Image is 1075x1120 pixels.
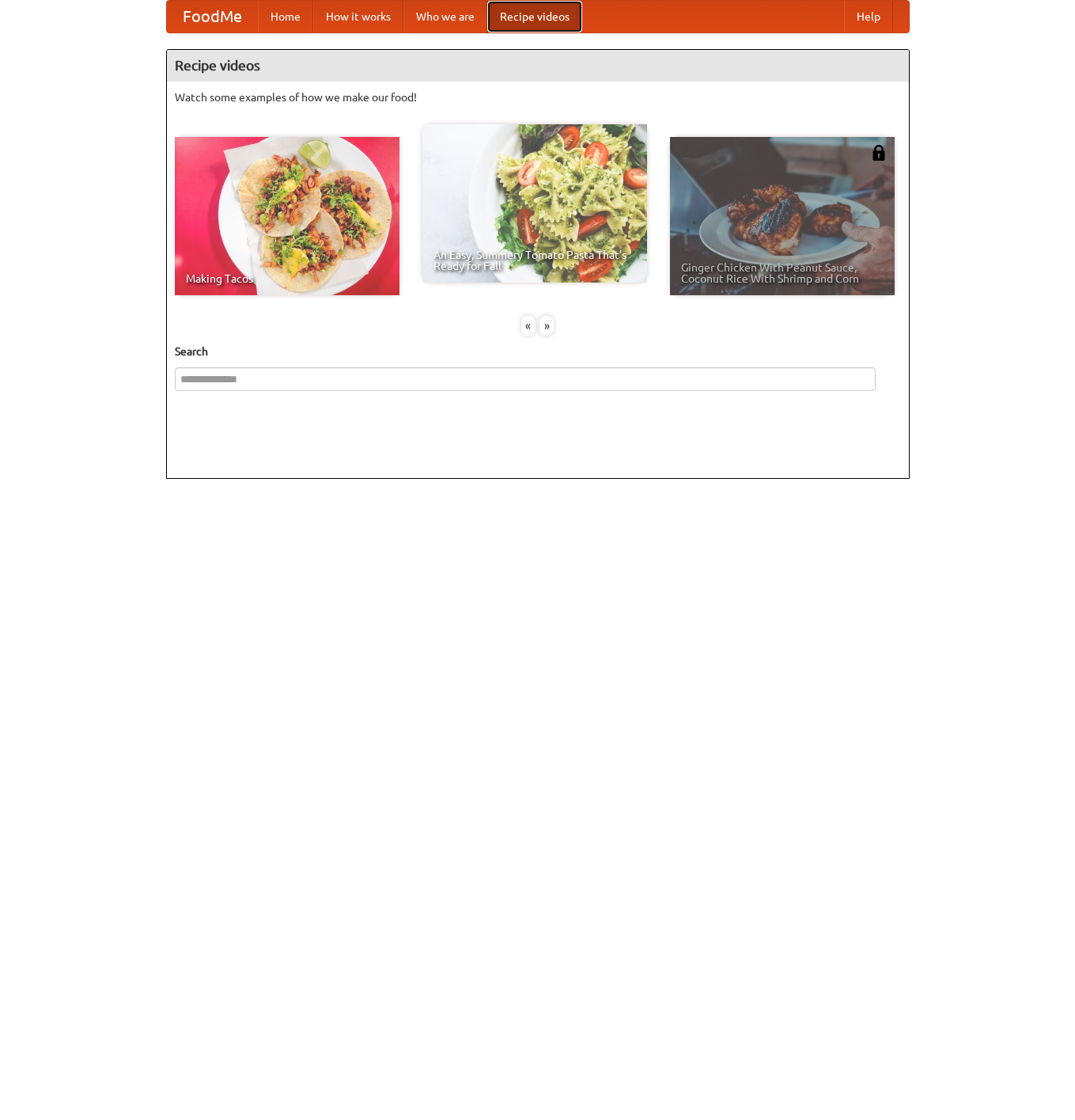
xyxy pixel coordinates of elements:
a: FoodMe [167,1,258,32]
h5: Search [175,344,901,359]
a: Recipe videos [487,1,582,32]
a: Making Tacos [175,137,399,295]
img: 483408.png [871,145,887,161]
a: Help [844,1,893,32]
a: How it works [313,1,403,32]
a: Home [258,1,313,32]
span: Making Tacos [186,273,388,284]
a: An Easy, Summery Tomato Pasta That's Ready for Fall [422,124,647,283]
a: Who we are [403,1,487,32]
h4: Recipe videos [167,50,909,82]
div: « [521,316,536,336]
span: An Easy, Summery Tomato Pasta That's Ready for Fall [433,249,636,271]
div: » [539,316,554,336]
p: Watch some examples of how we make our food! [175,89,901,105]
